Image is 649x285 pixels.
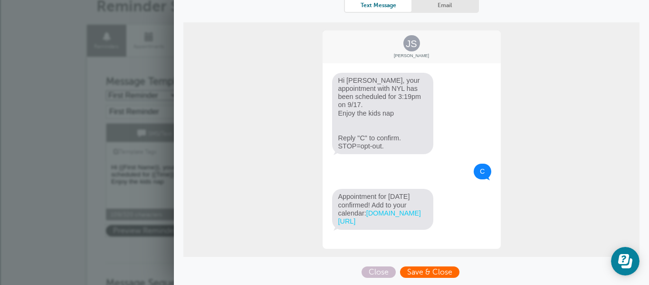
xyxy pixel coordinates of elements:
[323,53,501,59] span: [PERSON_NAME]
[106,105,208,118] input: Template Name
[106,76,543,88] h3: Message Templates
[338,209,421,225] a: [DOMAIN_NAME][URL]
[362,268,400,276] a: Close
[92,44,122,49] span: Reminders
[106,142,163,161] a: Template Tags
[106,225,184,236] span: Preview Reminder
[106,124,203,142] a: SMS/Text
[106,161,300,209] textarea: Hi {{First Name}}, your appointment with NYL has been scheduled for {{Time}} on {{Date}}.
[403,35,420,51] span: JS
[106,226,188,235] a: Preview Reminder
[332,73,434,155] span: Hi [PERSON_NAME], your appointment with NYL has been scheduled for 3:19pm on 9/17. Enjoy the kids...
[474,164,491,179] span: C
[611,247,639,275] iframe: Resource center
[362,266,396,278] span: Close
[131,44,167,49] span: Appointments
[332,189,434,229] span: Appointment for [DATE] confirmed! Add to your calendar:
[172,25,205,57] a: Booking
[400,266,459,278] span: Save & Close
[400,268,462,276] a: Save & Close
[126,25,172,57] a: Appointments
[106,209,300,220] span: 109/320 characters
